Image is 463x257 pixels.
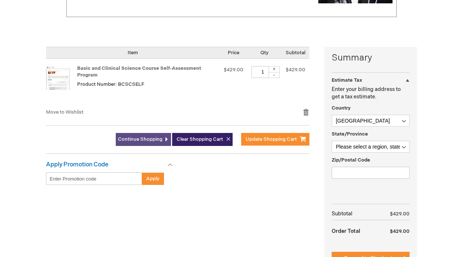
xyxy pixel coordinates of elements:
[260,50,269,56] span: Qty
[332,208,376,220] th: Subtotal
[128,50,138,56] span: Item
[142,172,164,185] button: Apply
[390,228,410,234] span: $429.00
[46,109,83,115] a: Move to Wishlist
[177,136,223,142] span: Clear Shopping Cart
[332,77,362,83] strong: Estimate Tax
[246,136,297,142] span: Update Shopping Cart
[252,66,274,78] input: Qty
[332,131,368,137] span: State/Province
[46,66,70,90] img: Basic and Clinical Science Course Self-Assessment Program
[286,50,305,56] span: Subtotal
[269,72,280,78] div: -
[332,224,360,237] strong: Order Total
[390,211,410,217] span: $429.00
[228,50,239,56] span: Price
[46,161,108,168] strong: Apply Promotion Code
[77,81,144,87] span: Product Number: BCSCSELF
[224,67,243,73] span: $429.00
[146,176,160,182] span: Apply
[269,66,280,72] div: +
[332,86,410,101] p: Enter your billing address to get a tax estimate.
[46,66,77,101] a: Basic and Clinical Science Course Self-Assessment Program
[332,105,351,111] span: Country
[46,172,142,185] input: Enter Promotion code
[286,67,305,73] span: $429.00
[118,136,162,142] span: Continue Shopping
[332,157,370,163] span: Zip/Postal Code
[116,133,171,146] a: Continue Shopping
[332,52,410,64] strong: Summary
[241,133,309,146] button: Update Shopping Cart
[77,65,201,78] a: Basic and Clinical Science Course Self-Assessment Program
[172,133,233,146] button: Clear Shopping Cart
